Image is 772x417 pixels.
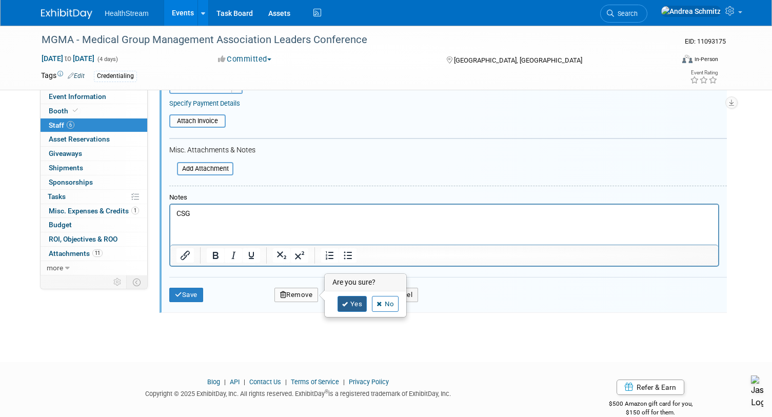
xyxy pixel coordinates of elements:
[600,5,647,23] a: Search
[41,218,147,232] a: Budget
[661,6,721,17] img: Andrea Schmitz
[41,175,147,189] a: Sponsorships
[283,378,289,386] span: |
[41,161,147,175] a: Shipments
[49,221,72,229] span: Budget
[41,70,85,82] td: Tags
[73,108,78,113] i: Booth reservation complete
[249,378,281,386] a: Contact Us
[243,248,260,263] button: Underline
[41,132,147,146] a: Asset Reservations
[96,56,118,63] span: (4 days)
[241,378,248,386] span: |
[170,205,718,245] iframe: Rich Text Area
[49,149,82,157] span: Giveaways
[49,107,80,115] span: Booth
[338,296,367,312] a: Yes
[67,121,74,129] span: 6
[48,192,66,201] span: Tasks
[63,54,73,63] span: to
[49,235,117,243] span: ROI, Objectives & ROO
[41,261,147,275] a: more
[325,389,328,394] sup: ®
[614,10,638,17] span: Search
[339,248,357,263] button: Bullet list
[570,393,731,416] div: $500 Amazon gift card for you,
[131,207,139,214] span: 1
[207,248,224,263] button: Bold
[690,70,718,75] div: Event Rating
[41,232,147,246] a: ROI, Objectives & ROO
[618,53,718,69] div: Event Format
[273,248,290,263] button: Subscript
[49,249,103,257] span: Attachments
[372,296,399,312] a: No
[105,9,149,17] span: HealthStream
[169,193,719,202] div: Notes
[41,104,147,118] a: Booth
[230,378,240,386] a: API
[570,408,731,417] div: $150 off for them.
[41,204,147,218] a: Misc. Expenses & Credits1
[49,135,110,143] span: Asset Reservations
[325,274,406,291] h3: Are you sure?
[41,147,147,161] a: Giveaways
[47,264,63,272] span: more
[169,100,240,107] a: Specify Payment Details
[41,387,555,399] div: Copyright © 2025 ExhibitDay, Inc. All rights reserved. ExhibitDay is a registered trademark of Ex...
[94,71,137,82] div: Credentialing
[274,288,319,302] button: Remove
[41,190,147,204] a: Tasks
[38,31,661,49] div: MGMA - Medical Group Management Association Leaders Conference
[49,207,139,215] span: Misc. Expenses & Credits
[41,9,92,19] img: ExhibitDay
[41,90,147,104] a: Event Information
[454,56,582,64] span: [GEOGRAPHIC_DATA], [GEOGRAPHIC_DATA]
[169,288,203,302] button: Save
[694,55,718,63] div: In-Person
[685,37,726,45] span: Event ID: 11093175
[109,275,127,289] td: Personalize Event Tab Strip
[617,380,684,395] a: Refer & Earn
[291,378,339,386] a: Terms of Service
[41,247,147,261] a: Attachments11
[349,378,389,386] a: Privacy Policy
[176,248,194,263] button: Insert/edit link
[225,248,242,263] button: Italic
[41,54,95,63] span: [DATE] [DATE]
[207,378,220,386] a: Blog
[291,248,308,263] button: Superscript
[49,92,106,101] span: Event Information
[68,72,85,80] a: Edit
[92,249,103,257] span: 11
[341,378,347,386] span: |
[682,55,692,63] img: Format-Inperson.png
[169,146,727,155] div: Misc. Attachments & Notes
[222,378,228,386] span: |
[49,178,93,186] span: Sponsorships
[321,248,339,263] button: Numbered list
[127,275,148,289] td: Toggle Event Tabs
[214,54,275,65] button: Committed
[41,118,147,132] a: Staff6
[49,164,83,172] span: Shipments
[49,121,74,129] span: Staff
